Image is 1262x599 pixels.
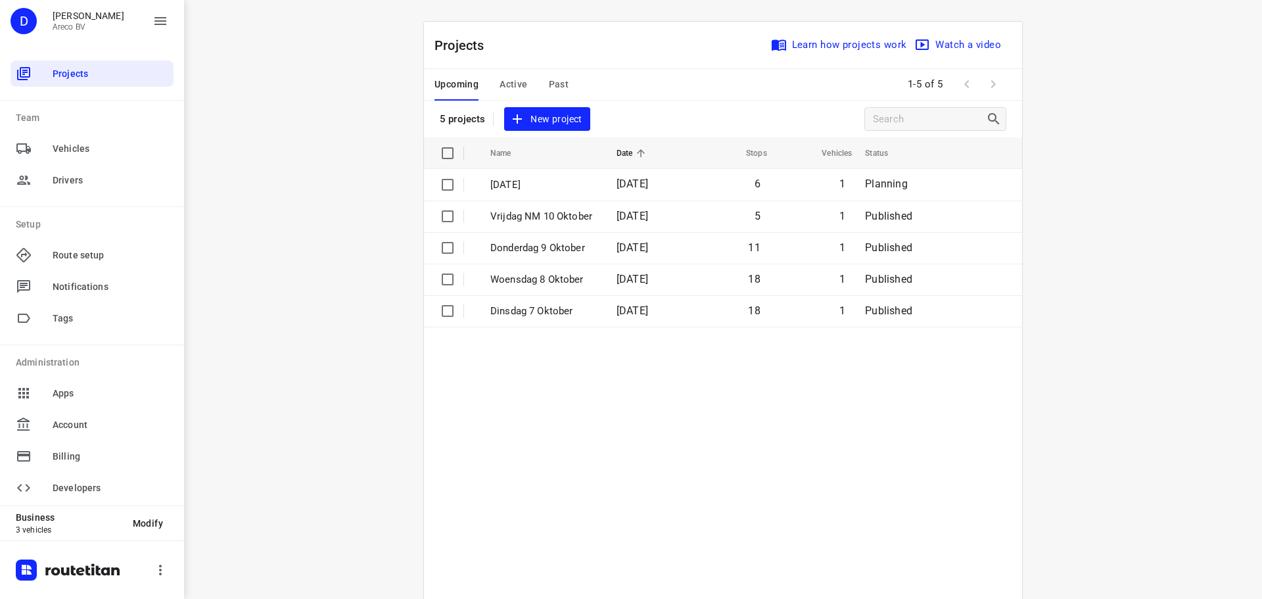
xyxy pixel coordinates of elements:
[122,512,174,535] button: Modify
[617,273,648,285] span: [DATE]
[748,241,760,254] span: 11
[617,210,648,222] span: [DATE]
[617,241,648,254] span: [DATE]
[16,512,122,523] p: Business
[873,109,986,130] input: Search projects
[53,142,168,156] span: Vehicles
[11,8,37,34] div: D
[748,273,760,285] span: 18
[748,304,760,317] span: 18
[490,145,528,161] span: Name
[617,145,650,161] span: Date
[839,178,845,190] span: 1
[490,272,597,287] p: Woensdag 8 Oktober
[434,36,495,55] p: Projects
[755,178,760,190] span: 6
[617,304,648,317] span: [DATE]
[16,525,122,535] p: 3 vehicles
[490,209,597,224] p: Vrijdag NM 10 Oktober
[490,241,597,256] p: Donderdag 9 Oktober
[16,356,174,370] p: Administration
[839,304,845,317] span: 1
[865,241,912,254] span: Published
[11,443,174,469] div: Billing
[11,60,174,87] div: Projects
[11,242,174,268] div: Route setup
[434,76,479,93] span: Upcoming
[53,387,168,400] span: Apps
[53,312,168,325] span: Tags
[11,135,174,162] div: Vehicles
[902,70,948,99] span: 1-5 of 5
[986,111,1006,127] div: Search
[53,249,168,262] span: Route setup
[839,241,845,254] span: 1
[53,450,168,464] span: Billing
[11,274,174,300] div: Notifications
[53,67,168,81] span: Projects
[755,210,760,222] span: 5
[865,178,907,190] span: Planning
[954,71,980,97] span: Previous Page
[53,481,168,495] span: Developers
[53,418,168,432] span: Account
[805,145,852,161] span: Vehicles
[504,107,590,132] button: New project
[133,518,163,529] span: Modify
[11,167,174,193] div: Drivers
[865,210,912,222] span: Published
[11,412,174,438] div: Account
[839,273,845,285] span: 1
[617,178,648,190] span: [DATE]
[865,273,912,285] span: Published
[11,380,174,406] div: Apps
[16,218,174,231] p: Setup
[16,111,174,125] p: Team
[440,113,485,125] p: 5 projects
[500,76,527,93] span: Active
[549,76,569,93] span: Past
[729,145,767,161] span: Stops
[53,11,124,21] p: Didier Evrard
[53,22,124,32] p: Areco BV
[490,304,597,319] p: Dinsdag 7 Oktober
[865,304,912,317] span: Published
[512,111,582,128] span: New project
[865,145,905,161] span: Status
[53,174,168,187] span: Drivers
[839,210,845,222] span: 1
[53,280,168,294] span: Notifications
[980,71,1006,97] span: Next Page
[11,305,174,331] div: Tags
[490,178,597,193] p: Dinsdag 14 Oktober
[11,475,174,501] div: Developers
